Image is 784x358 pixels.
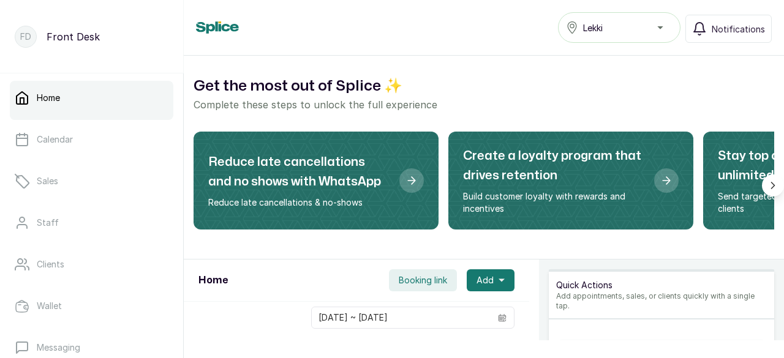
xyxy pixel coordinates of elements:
[556,291,767,311] p: Add appointments, sales, or clients quickly with a single tap.
[10,81,173,115] a: Home
[712,23,765,35] span: Notifications
[194,97,774,112] p: Complete these steps to unlock the full experience
[477,274,494,286] span: Add
[10,289,173,323] a: Wallet
[685,15,772,43] button: Notifications
[194,132,439,229] div: Reduce late cancellations and no shows with WhatsApp
[194,75,774,97] h2: Get the most out of Splice ✨
[463,146,644,185] h2: Create a loyalty program that drives retention
[463,190,644,215] p: Build customer loyalty with rewards and incentives
[47,29,100,44] p: Front Desk
[208,152,390,192] h2: Reduce late cancellations and no shows with WhatsApp
[198,273,228,288] h1: Home
[558,12,680,43] button: Lekki
[556,279,767,291] p: Quick Actions
[37,341,80,354] p: Messaging
[37,92,60,104] p: Home
[467,269,514,291] button: Add
[37,258,64,270] p: Clients
[399,274,447,286] span: Booking link
[10,164,173,198] a: Sales
[10,122,173,157] a: Calendar
[10,206,173,240] a: Staff
[37,300,62,312] p: Wallet
[37,133,73,146] p: Calendar
[389,269,457,291] button: Booking link
[37,217,59,229] p: Staff
[20,31,31,43] p: FD
[312,307,491,328] input: Select date
[10,247,173,282] a: Clients
[448,132,693,229] div: Create a loyalty program that drives retention
[498,313,507,322] svg: calendar
[208,196,390,209] p: Reduce late cancellations & no-shows
[37,175,58,187] p: Sales
[583,21,603,34] span: Lekki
